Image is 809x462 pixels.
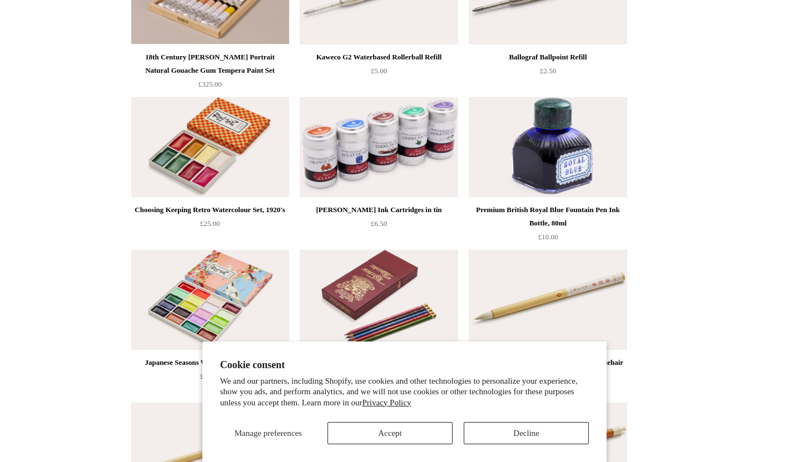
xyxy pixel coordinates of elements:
[300,250,458,350] img: Koh-I-Noor Polycolor Coloured Pencils, Set of 24
[327,422,453,444] button: Accept
[134,203,286,217] div: Choosing Keeping Retro Watercolour Set, 1920's
[471,203,624,230] div: Premium British Royal Blue Fountain Pen Ink Bottle, 80ml
[200,219,220,228] span: £25.00
[300,97,458,197] a: J. Herbin Ink Cartridges in tin J. Herbin Ink Cartridges in tin
[220,359,589,371] h2: Cookie consent
[131,250,289,350] img: Japanese Seasons Watercolour Set, Spring
[131,51,289,96] a: 18th Century [PERSON_NAME] Portrait Natural Gouache Gum Tempera Paint Set £325.00
[469,250,627,350] a: Watercolour Paintbrush, Large White Horsehair Watercolour Paintbrush, Large White Horsehair
[220,422,316,444] button: Manage preferences
[363,398,411,407] a: Privacy Policy
[220,376,589,409] p: We and our partners, including Shopify, use cookies and other technologies to personalize your ex...
[469,51,627,96] a: Ballograf Ballpoint Refill £2.50
[131,203,289,249] a: Choosing Keeping Retro Watercolour Set, 1920's £25.00
[469,203,627,249] a: Premium British Royal Blue Fountain Pen Ink Bottle, 80ml £10.00
[471,51,624,64] div: Ballograf Ballpoint Refill
[235,429,302,438] span: Manage preferences
[469,97,627,197] a: Premium British Royal Blue Fountain Pen Ink Bottle, 80ml Premium British Royal Blue Fountain Pen ...
[131,250,289,350] a: Japanese Seasons Watercolour Set, Spring Japanese Seasons Watercolour Set, Spring
[464,422,589,444] button: Decline
[469,97,627,197] img: Premium British Royal Blue Fountain Pen Ink Bottle, 80ml
[300,250,458,350] a: Koh-I-Noor Polycolor Coloured Pencils, Set of 24 Koh-I-Noor Polycolor Coloured Pencils, Set of 24
[134,51,286,77] div: 18th Century [PERSON_NAME] Portrait Natural Gouache Gum Tempera Paint Set
[200,372,220,380] span: £65.00
[300,203,458,249] a: [PERSON_NAME] Ink Cartridges in tin £6.50
[131,97,289,197] a: Choosing Keeping Retro Watercolour Set, 1920's Choosing Keeping Retro Watercolour Set, 1920's
[540,67,556,75] span: £2.50
[469,250,627,350] img: Watercolour Paintbrush, Large White Horsehair
[300,51,458,96] a: Kaweco G2 Waterbased Rollerball Refill £5.00
[198,80,221,88] span: £325.00
[131,356,289,401] a: Japanese Seasons Watercolour Set, Spring £65.00
[302,51,455,64] div: Kaweco G2 Waterbased Rollerball Refill
[302,203,455,217] div: [PERSON_NAME] Ink Cartridges in tin
[538,233,558,241] span: £10.00
[371,67,387,75] span: £5.00
[371,219,387,228] span: £6.50
[300,97,458,197] img: J. Herbin Ink Cartridges in tin
[134,356,286,369] div: Japanese Seasons Watercolour Set, Spring
[131,97,289,197] img: Choosing Keeping Retro Watercolour Set, 1920's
